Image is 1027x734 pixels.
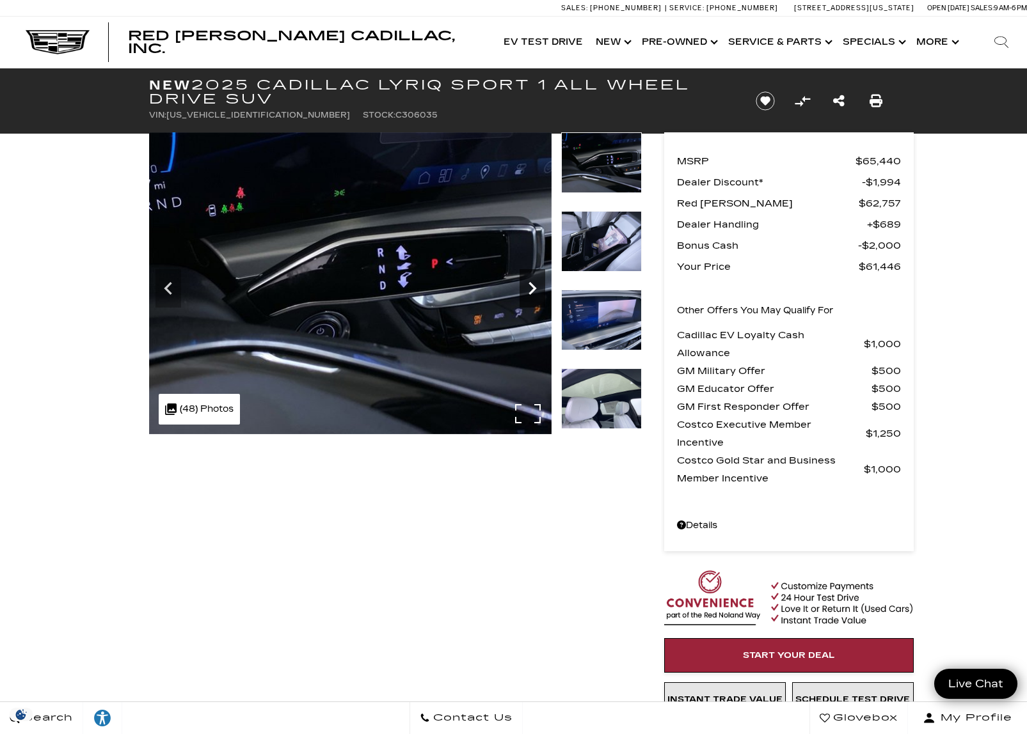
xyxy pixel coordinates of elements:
a: GM First Responder Offer $500 [677,398,901,416]
a: Service & Parts [722,17,836,68]
span: Service: [669,4,705,12]
span: Stock: [363,111,395,120]
div: Search [976,17,1027,68]
span: Instant Trade Value [667,694,783,705]
span: $65,440 [856,152,901,170]
a: Bonus Cash $2,000 [677,237,901,254]
span: [US_VEHICLE_IDENTIFICATION_NUMBER] [166,111,350,120]
a: Costco Gold Star and Business Member Incentive $1,000 [677,451,901,487]
span: Sales: [971,4,994,12]
span: Bonus Cash [677,237,858,254]
a: Glovebox [809,702,908,734]
span: Live Chat [942,676,1010,691]
span: Cadillac EV Loyalty Cash Allowance [677,326,864,362]
a: GM Educator Offer $500 [677,380,901,398]
span: 9 AM-6 PM [994,4,1027,12]
a: Instant Trade Value [664,682,786,717]
span: C306035 [395,111,438,120]
img: Opt-Out Icon [6,708,36,721]
section: Click to Open Cookie Consent Modal [6,708,36,721]
span: $62,757 [859,194,901,212]
a: MSRP $65,440 [677,152,901,170]
a: Print this New 2025 Cadillac LYRIQ Sport 1 All Wheel Drive SUV [870,92,882,110]
a: Red [PERSON_NAME] Cadillac, Inc. [128,29,484,55]
span: $1,000 [864,460,901,478]
a: EV Test Drive [497,17,589,68]
span: $500 [872,398,901,416]
span: Schedule Test Drive [795,694,910,705]
a: Explore your accessibility options [83,702,122,734]
span: Start Your Deal [743,650,835,660]
a: Share this New 2025 Cadillac LYRIQ Sport 1 All Wheel Drive SUV [833,92,845,110]
a: Details [677,517,901,535]
div: Previous [155,269,181,308]
button: Open user profile menu [908,702,1027,734]
a: Specials [836,17,910,68]
div: (48) Photos [159,394,240,425]
a: Service: [PHONE_NUMBER] [665,4,781,12]
img: New 2025 Opulent Blue Metallic Cadillac Sport 1 image 27 [561,368,642,429]
span: VIN: [149,111,166,120]
span: Glovebox [830,709,898,727]
span: [PHONE_NUMBER] [706,4,778,12]
span: Dealer Discount* [677,173,862,191]
span: Sales: [561,4,588,12]
span: Open [DATE] [927,4,969,12]
span: Red [PERSON_NAME] Cadillac, Inc. [128,28,455,56]
a: Start Your Deal [664,638,914,673]
span: Costco Gold Star and Business Member Incentive [677,451,864,487]
a: Live Chat [934,669,1017,699]
span: Dealer Handling [677,215,867,233]
a: GM Military Offer $500 [677,362,901,380]
a: Red [PERSON_NAME] $62,757 [677,194,901,212]
p: Other Offers You May Qualify For [677,302,834,320]
span: GM Military Offer [677,362,872,380]
a: Dealer Handling $689 [677,215,901,233]
h1: 2025 Cadillac LYRIQ Sport 1 All Wheel Drive SUV [149,78,735,106]
a: Pre-Owned [635,17,722,68]
span: $689 [867,215,901,233]
span: Costco Executive Member Incentive [677,416,866,451]
a: Schedule Test Drive [792,682,914,717]
span: $2,000 [858,237,901,254]
span: $500 [872,362,901,380]
a: Costco Executive Member Incentive $1,250 [677,416,901,451]
span: $1,000 [864,335,901,353]
a: Cadillac EV Loyalty Cash Allowance $1,000 [677,326,901,362]
button: Compare Vehicle [793,91,812,111]
a: New [589,17,635,68]
img: New 2025 Opulent Blue Metallic Cadillac Sport 1 image 24 [149,132,552,434]
img: New 2025 Opulent Blue Metallic Cadillac Sport 1 image 25 [561,211,642,272]
span: Your Price [677,258,859,276]
strong: New [149,77,191,93]
span: $1,994 [862,173,901,191]
span: $500 [872,380,901,398]
a: Dealer Discount* $1,994 [677,173,901,191]
img: Cadillac Dark Logo with Cadillac White Text [26,30,90,54]
span: MSRP [677,152,856,170]
span: GM First Responder Offer [677,398,872,416]
img: New 2025 Opulent Blue Metallic Cadillac Sport 1 image 26 [561,290,642,350]
a: [STREET_ADDRESS][US_STATE] [794,4,914,12]
a: Your Price $61,446 [677,258,901,276]
a: Sales: [PHONE_NUMBER] [561,4,665,12]
span: $61,446 [859,258,901,276]
div: Explore your accessibility options [83,708,122,728]
span: My Profile [935,709,1012,727]
button: Save vehicle [751,91,779,111]
span: Search [20,709,73,727]
span: GM Educator Offer [677,380,872,398]
span: [PHONE_NUMBER] [590,4,662,12]
div: Next [520,269,545,308]
span: $1,250 [866,425,901,442]
span: Contact Us [430,709,513,727]
img: New 2025 Opulent Blue Metallic Cadillac Sport 1 image 24 [561,132,642,193]
button: More [910,17,963,68]
a: Contact Us [410,702,523,734]
span: Red [PERSON_NAME] [677,194,859,212]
